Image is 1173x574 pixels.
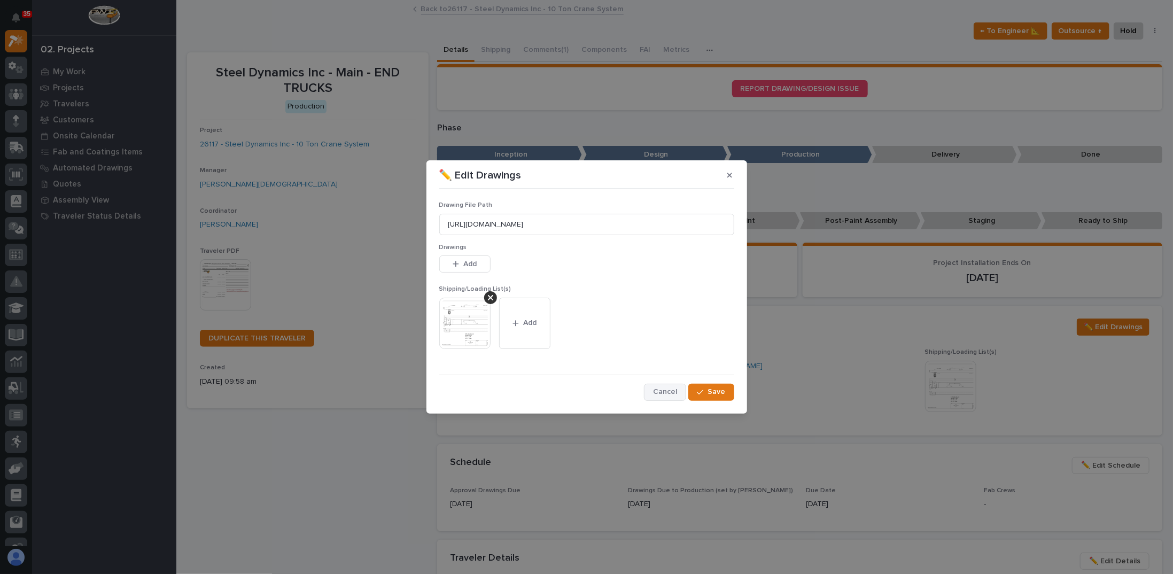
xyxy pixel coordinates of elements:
[708,387,726,397] span: Save
[463,259,477,269] span: Add
[439,202,493,208] span: Drawing File Path
[439,286,511,292] span: Shipping/Loading List(s)
[499,298,550,349] button: Add
[653,387,677,397] span: Cancel
[439,255,491,273] button: Add
[523,318,537,328] span: Add
[439,244,467,251] span: Drawings
[439,169,522,182] p: ✏️ Edit Drawings
[688,384,734,401] button: Save
[644,384,686,401] button: Cancel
